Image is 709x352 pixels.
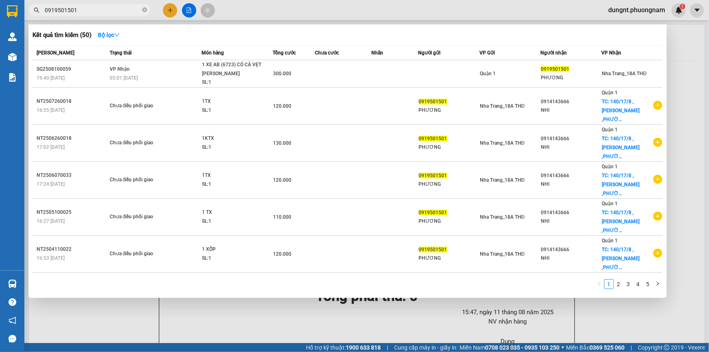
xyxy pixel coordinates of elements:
div: 0914143666 [541,209,601,217]
span: notification [9,317,16,324]
div: NT2505100025 [37,208,107,217]
span: question-circle [9,298,16,306]
div: Chưa điều phối giao [110,250,171,259]
div: 0914143666 [541,135,601,143]
span: 16:53 [DATE] [37,255,65,261]
div: 1 XE AB (6723) CÓ CÀ VẸT [PERSON_NAME] [202,61,263,78]
div: PHƯƠNG [419,143,479,152]
img: warehouse-icon [8,53,17,61]
button: Bộ lọcdown [91,28,126,41]
span: Quận 1 [602,238,618,243]
div: NHI [541,143,601,152]
span: TC: 140/17/8 ,[PERSON_NAME] ,PHƯỜ... [602,247,640,270]
img: logo.jpg [88,10,108,30]
span: Tổng cước [273,50,296,56]
span: plus-circle [653,249,662,258]
span: 0919501501 [541,66,569,72]
li: 1 [604,279,614,289]
a: 2 [614,280,623,289]
b: [DOMAIN_NAME] [68,31,112,37]
span: 0919501501 [419,99,447,104]
div: NT2506070033 [37,171,107,180]
img: logo-vxr [7,5,17,17]
div: NHI [541,254,601,263]
span: 17:24 [DATE] [37,181,65,187]
div: Chưa điều phối giao [110,139,171,148]
span: 300.000 [273,71,292,76]
span: Trạng thái [110,50,132,56]
span: Người nhận [540,50,567,56]
span: VP Nhận [110,66,130,72]
div: SL: 1 [202,254,263,263]
li: (c) 2017 [68,39,112,49]
span: Nha Trang_18A THĐ [480,214,525,220]
span: Chưa cước [315,50,339,56]
span: 0919501501 [419,136,447,141]
div: 1TX [202,171,263,180]
button: left [594,279,604,289]
div: 1 TX [202,208,263,217]
a: 5 [644,280,653,289]
input: Tìm tên, số ĐT hoặc mã đơn [45,6,141,15]
span: TC: 140/17/8 ,[PERSON_NAME] ,PHƯỜ... [602,210,640,233]
b: Gửi khách hàng [50,12,80,50]
span: close-circle [142,7,147,14]
span: Nha Trang_18A THĐ [480,251,525,257]
img: solution-icon [8,73,17,82]
div: PHƯƠNG [419,180,479,189]
a: 3 [624,280,633,289]
span: [PERSON_NAME] [37,50,74,56]
div: PHƯƠNG [419,254,479,263]
span: 0919501501 [419,173,447,178]
div: PHƯƠNG [541,74,601,82]
span: 19:40 [DATE] [37,75,65,81]
div: 1 XỐP [202,245,263,254]
span: Nha Trang_18A THĐ [480,177,525,183]
div: NHI [541,217,601,226]
span: 120.000 [273,251,292,257]
span: close-circle [142,7,147,12]
span: plus-circle [653,101,662,110]
span: VP Nhận [601,50,621,56]
div: PHƯƠNG [419,106,479,115]
span: Quận 1 [602,127,618,133]
img: warehouse-icon [8,280,17,288]
div: SL: 1 [202,143,263,152]
span: Quận 1 [602,164,618,169]
span: right [655,281,660,286]
span: 16:27 [DATE] [37,218,65,224]
span: TC: 140/17/8 ,[PERSON_NAME] ,PHƯỜ... [602,136,640,159]
div: SL: 1 [202,217,263,226]
span: 0919501501 [419,210,447,215]
li: 3 [624,279,633,289]
span: Món hàng [202,50,224,56]
h3: Kết quả tìm kiếm ( 50 ) [33,31,91,39]
a: 4 [634,280,643,289]
span: Quận 1 [602,201,618,206]
div: SG2508100059 [37,65,107,74]
div: NHI [541,180,601,189]
span: plus-circle [653,212,662,221]
span: 16:55 [DATE] [37,107,65,113]
span: 110.000 [273,214,292,220]
span: TC: 140/17/8 ,[PERSON_NAME] ,PHƯỜ... [602,99,640,122]
span: down [114,32,120,38]
span: Nha Trang_18A THĐ [480,140,525,146]
div: NT2506260018 [37,134,107,143]
li: 5 [643,279,653,289]
li: Previous Page [594,279,604,289]
div: Chưa điều phối giao [110,213,171,222]
span: 130.000 [273,140,292,146]
span: 120.000 [273,177,292,183]
a: 1 [605,280,614,289]
div: NT2504110022 [37,245,107,254]
span: message [9,335,16,343]
button: right [653,279,663,289]
span: left [597,281,602,286]
span: 17:02 [DATE] [37,144,65,150]
div: 0914143666 [541,172,601,180]
div: 1TX [202,97,263,106]
span: VP Gửi [479,50,495,56]
div: 0914143666 [541,98,601,106]
li: 2 [614,279,624,289]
